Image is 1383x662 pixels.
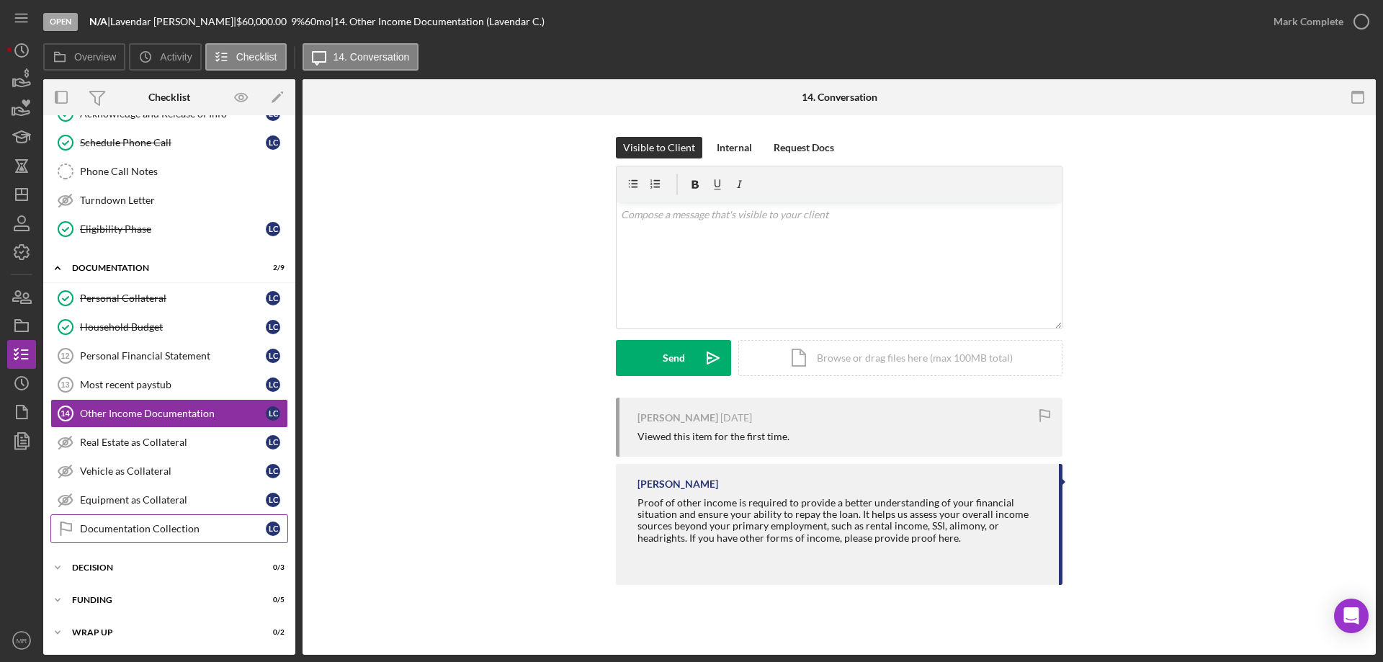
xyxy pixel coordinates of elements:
[305,16,331,27] div: 60 mo
[266,320,280,334] div: L C
[766,137,841,158] button: Request Docs
[616,340,731,376] button: Send
[50,514,288,543] a: Documentation CollectionLC
[74,51,116,63] label: Overview
[1334,599,1369,633] div: Open Intercom Messenger
[160,51,192,63] label: Activity
[710,137,759,158] button: Internal
[236,16,291,27] div: $60,000.00
[17,637,27,645] text: MR
[50,128,288,157] a: Schedule Phone CallLC
[266,464,280,478] div: L C
[80,292,266,304] div: Personal Collateral
[50,157,288,186] a: Phone Call Notes
[89,16,110,27] div: |
[266,435,280,449] div: L C
[80,350,266,362] div: Personal Financial Statement
[637,431,789,442] div: Viewed this item for the first time.
[616,137,702,158] button: Visible to Client
[259,596,285,604] div: 0 / 5
[50,313,288,341] a: Household BudgetLC
[334,51,410,63] label: 14. Conversation
[637,497,1044,543] div: Proof of other income is required to provide a better understanding of your financial situation a...
[802,91,877,103] div: 14. Conversation
[266,377,280,392] div: L C
[50,341,288,370] a: 12Personal Financial StatementLC
[637,412,718,424] div: [PERSON_NAME]
[80,494,266,506] div: Equipment as Collateral
[72,596,249,604] div: Funding
[43,43,125,71] button: Overview
[331,16,545,27] div: | 14. Other Income Documentation (Lavendar C.)
[148,91,190,103] div: Checklist
[50,457,288,486] a: Vehicle as CollateralLC
[50,186,288,215] a: Turndown Letter
[50,486,288,514] a: Equipment as CollateralLC
[110,16,236,27] div: Lavendar [PERSON_NAME] |
[72,264,249,272] div: Documentation
[80,223,266,235] div: Eligibility Phase
[1259,7,1376,36] button: Mark Complete
[50,428,288,457] a: Real Estate as CollateralLC
[80,408,266,419] div: Other Income Documentation
[259,563,285,572] div: 0 / 3
[266,135,280,150] div: L C
[129,43,201,71] button: Activity
[303,43,419,71] button: 14. Conversation
[43,13,78,31] div: Open
[720,412,752,424] time: 2025-08-21 21:13
[80,321,266,333] div: Household Budget
[61,380,69,389] tspan: 13
[774,137,834,158] div: Request Docs
[623,137,695,158] div: Visible to Client
[266,406,280,421] div: L C
[50,370,288,399] a: 13Most recent paystubLC
[259,264,285,272] div: 2 / 9
[717,137,752,158] div: Internal
[50,399,288,428] a: 14Other Income DocumentationLC
[266,222,280,236] div: L C
[1274,7,1343,36] div: Mark Complete
[663,340,685,376] div: Send
[61,352,69,360] tspan: 12
[266,291,280,305] div: L C
[72,628,249,637] div: Wrap up
[266,349,280,363] div: L C
[80,437,266,448] div: Real Estate as Collateral
[266,493,280,507] div: L C
[80,379,266,390] div: Most recent paystub
[236,51,277,63] label: Checklist
[80,523,266,534] div: Documentation Collection
[89,15,107,27] b: N/A
[205,43,287,71] button: Checklist
[637,478,718,490] div: [PERSON_NAME]
[80,137,266,148] div: Schedule Phone Call
[61,409,70,418] tspan: 14
[266,522,280,536] div: L C
[259,628,285,637] div: 0 / 2
[7,626,36,655] button: MR
[72,563,249,572] div: Decision
[80,166,287,177] div: Phone Call Notes
[50,284,288,313] a: Personal CollateralLC
[80,194,287,206] div: Turndown Letter
[80,465,266,477] div: Vehicle as Collateral
[50,215,288,243] a: Eligibility PhaseLC
[291,16,305,27] div: 9 %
